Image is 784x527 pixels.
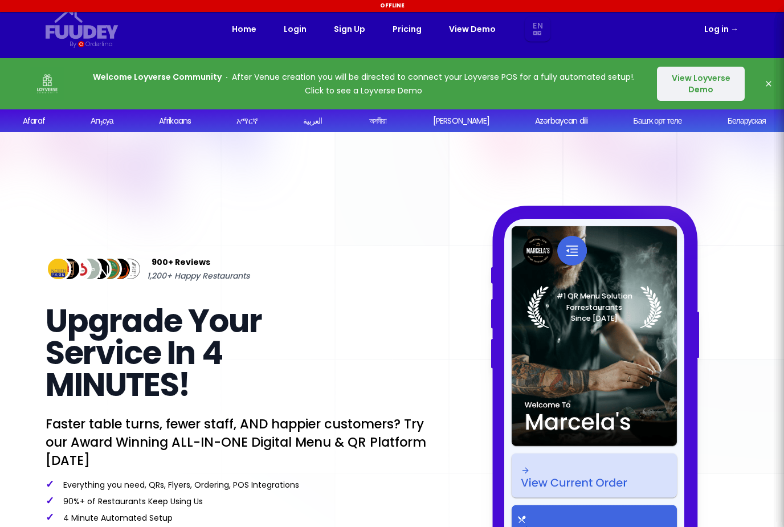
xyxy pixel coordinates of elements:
[46,299,262,407] span: Upgrade Your Service In 4 MINUTES!
[97,256,122,282] img: Review Img
[704,22,738,36] a: Log in
[70,39,76,49] div: By
[535,115,587,127] div: Azərbaycan dili
[2,2,782,10] div: Offline
[433,115,489,127] div: [PERSON_NAME]
[393,22,422,36] a: Pricing
[56,256,81,282] img: Review Img
[657,67,745,101] button: View Loyverse Demo
[46,479,428,491] p: Everything you need, QRs, Flyers, Ordering, POS Integrations
[152,255,210,269] span: 900+ Reviews
[449,22,496,36] a: View Demo
[147,269,250,283] span: 1,200+ Happy Restaurants
[76,256,102,282] img: Review Img
[159,115,191,127] div: Afrikaans
[85,39,112,49] div: Orderlina
[46,512,428,524] p: 4 Minute Automated Setup
[232,22,256,36] a: Home
[303,115,322,127] div: العربية
[46,495,428,507] p: 90%+ of Restaurants Keep Using Us
[91,115,113,127] div: Аҧсуа
[369,115,387,127] div: অসমীয়া
[527,286,662,328] img: Laurel
[46,9,119,39] svg: {/* Added fill="currentColor" here */} {/* This rectangle defines the background. Its explicit fi...
[93,71,222,83] strong: Welcome Loyverse Community
[46,477,54,491] span: ✓
[284,22,307,36] a: Login
[87,70,640,97] p: After Venue creation you will be directed to connect your Loyverse POS for a fully automated setu...
[236,115,258,127] div: አማርኛ
[107,256,133,282] img: Review Img
[633,115,681,127] div: Башҡорт теле
[46,510,54,524] span: ✓
[23,115,45,127] div: Afaraf
[334,22,365,36] a: Sign Up
[87,256,112,282] img: Review Img
[46,493,54,508] span: ✓
[46,415,428,469] p: Faster table turns, fewer staff, AND happier customers? Try our Award Winning ALL-IN-ONE Digital ...
[117,256,142,282] img: Review Img
[730,23,738,35] span: →
[728,115,766,127] div: Беларуская
[46,256,71,282] img: Review Img
[66,256,92,282] img: Review Img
